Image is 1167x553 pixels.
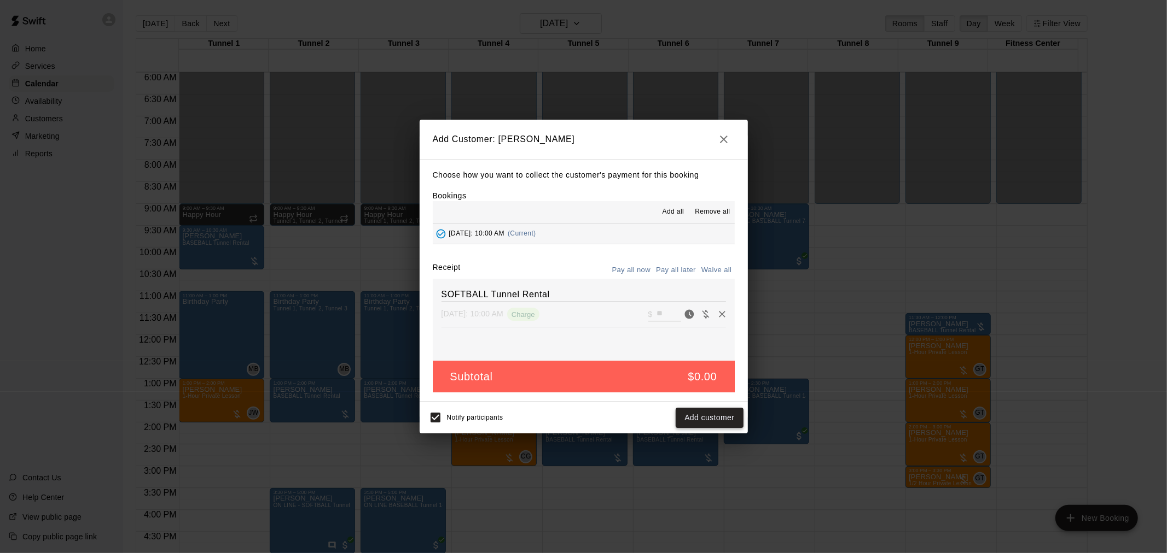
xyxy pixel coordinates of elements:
[433,226,449,242] button: Added - Collect Payment
[450,369,493,384] h5: Subtotal
[699,262,735,279] button: Waive all
[609,262,654,279] button: Pay all now
[442,308,503,319] p: [DATE]: 10:00 AM
[433,262,461,279] label: Receipt
[447,414,503,422] span: Notify participants
[690,203,734,221] button: Remove all
[433,168,735,182] p: Choose how you want to collect the customer's payment for this booking
[676,408,743,428] button: Add customer
[433,223,735,244] button: Added - Collect Payment[DATE]: 10:00 AM(Current)
[420,120,748,159] h2: Add Customer: [PERSON_NAME]
[655,203,690,221] button: Add all
[681,309,698,318] span: Pay now
[653,262,699,279] button: Pay all later
[698,309,714,318] span: Waive payment
[648,309,653,320] p: $
[688,369,717,384] h5: $0.00
[714,306,730,322] button: Remove
[508,230,536,237] span: (Current)
[695,207,730,217] span: Remove all
[449,230,505,237] span: [DATE]: 10:00 AM
[433,191,467,200] label: Bookings
[442,287,726,302] h6: SOFTBALL Tunnel Rental
[663,207,684,217] span: Add all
